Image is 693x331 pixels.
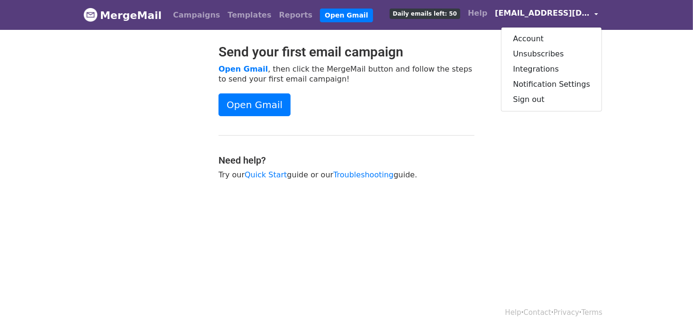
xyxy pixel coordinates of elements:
[169,6,224,25] a: Campaigns
[495,8,590,19] span: [EMAIL_ADDRESS][DOMAIN_NAME]
[502,92,602,107] a: Sign out
[219,155,474,166] h4: Need help?
[333,170,393,179] a: Troubleshooting
[464,4,491,23] a: Help
[501,27,602,111] div: [EMAIL_ADDRESS][DOMAIN_NAME]
[219,64,474,84] p: , then click the MergeMail button and follow the steps to send your first email campaign!
[502,46,602,62] a: Unsubscribes
[245,170,287,179] a: Quick Start
[275,6,317,25] a: Reports
[502,77,602,92] a: Notification Settings
[554,308,579,317] a: Privacy
[390,9,460,19] span: Daily emails left: 50
[502,31,602,46] a: Account
[320,9,373,22] a: Open Gmail
[491,4,602,26] a: [EMAIL_ADDRESS][DOMAIN_NAME]
[502,62,602,77] a: Integrations
[646,285,693,331] iframe: Chat Widget
[219,93,291,116] a: Open Gmail
[646,285,693,331] div: 聊天小工具
[505,308,521,317] a: Help
[219,64,268,74] a: Open Gmail
[582,308,602,317] a: Terms
[224,6,275,25] a: Templates
[83,8,98,22] img: MergeMail logo
[219,170,474,180] p: Try our guide or our guide.
[524,308,551,317] a: Contact
[83,5,162,25] a: MergeMail
[219,44,474,60] h2: Send your first email campaign
[386,4,464,23] a: Daily emails left: 50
